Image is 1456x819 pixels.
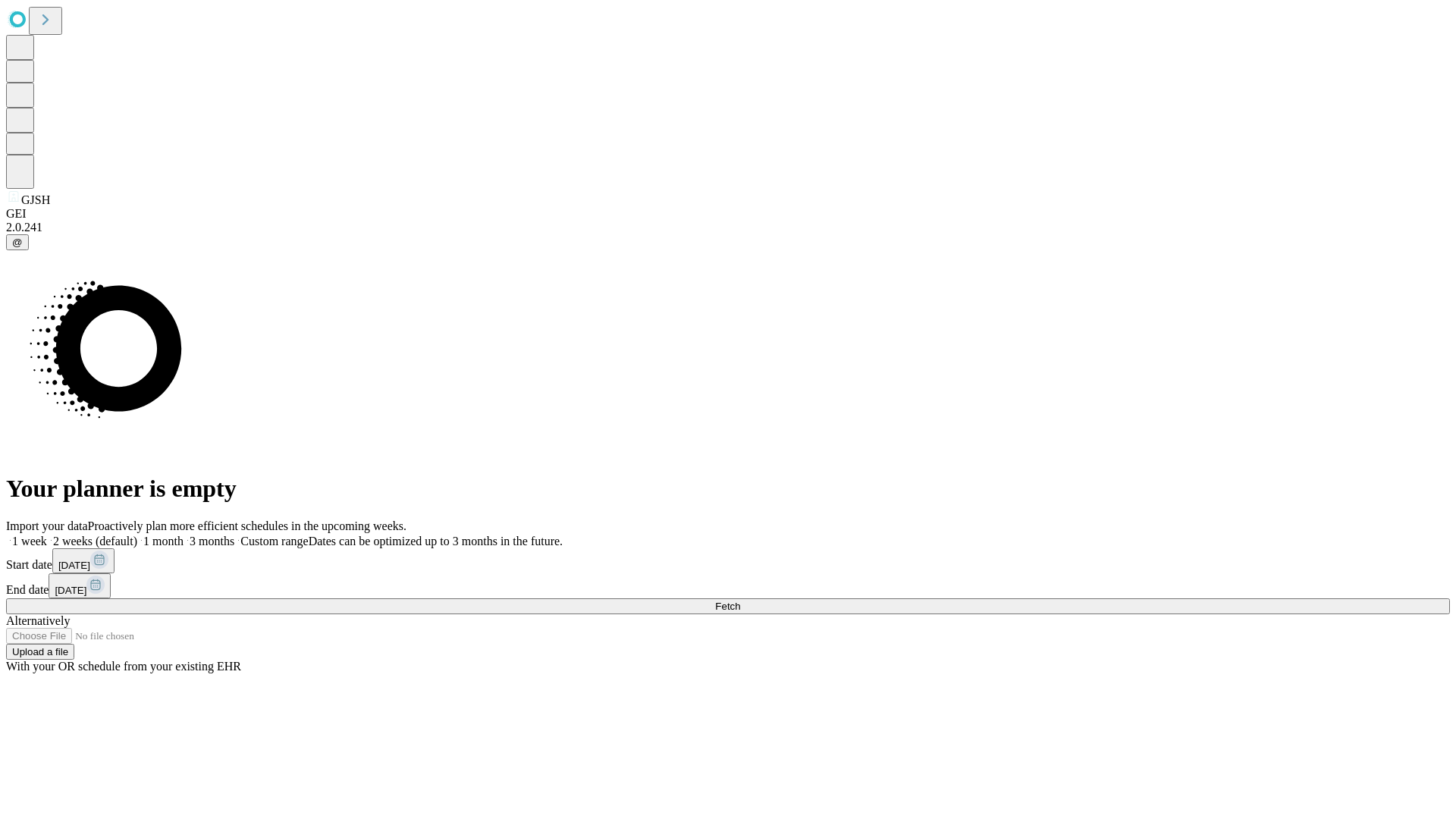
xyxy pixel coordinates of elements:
div: End date [6,573,1450,598]
h1: Your planner is empty [6,475,1450,503]
button: @ [6,234,29,250]
span: Custom range [240,535,308,548]
span: 1 month [143,535,184,548]
span: Dates can be optimized up to 3 months in the future. [309,535,563,548]
span: With your OR schedule from your existing EHR [6,660,241,673]
button: Fetch [6,598,1450,614]
span: 2 weeks (default) [53,535,137,548]
span: 3 months [190,535,234,548]
span: GJSH [21,193,50,206]
span: @ [12,237,23,248]
span: Alternatively [6,614,70,627]
button: [DATE] [49,573,111,598]
span: 1 week [12,535,47,548]
div: GEI [6,207,1450,221]
span: Proactively plan more efficient schedules in the upcoming weeks. [88,519,406,532]
span: Import your data [6,519,88,532]
button: Upload a file [6,644,74,660]
span: [DATE] [55,585,86,596]
span: Fetch [715,601,740,612]
button: [DATE] [52,548,115,573]
div: 2.0.241 [6,221,1450,234]
div: Start date [6,548,1450,573]
span: [DATE] [58,560,90,571]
